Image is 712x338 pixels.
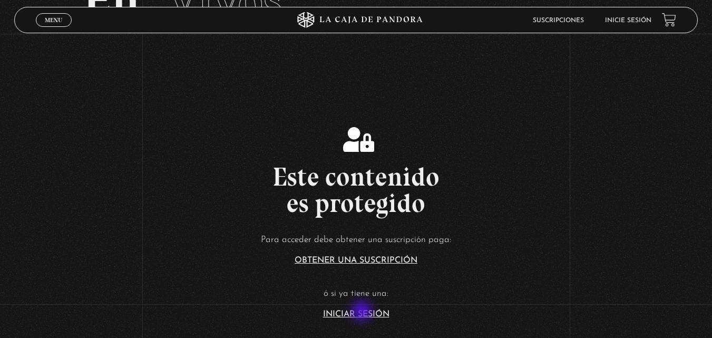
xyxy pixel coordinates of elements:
a: Inicie sesión [605,17,651,24]
span: Cerrar [41,26,66,33]
a: View your shopping cart [662,13,676,27]
a: Obtener una suscripción [295,256,417,265]
a: Suscripciones [533,17,584,24]
span: Menu [45,17,62,23]
a: Iniciar Sesión [323,310,389,318]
